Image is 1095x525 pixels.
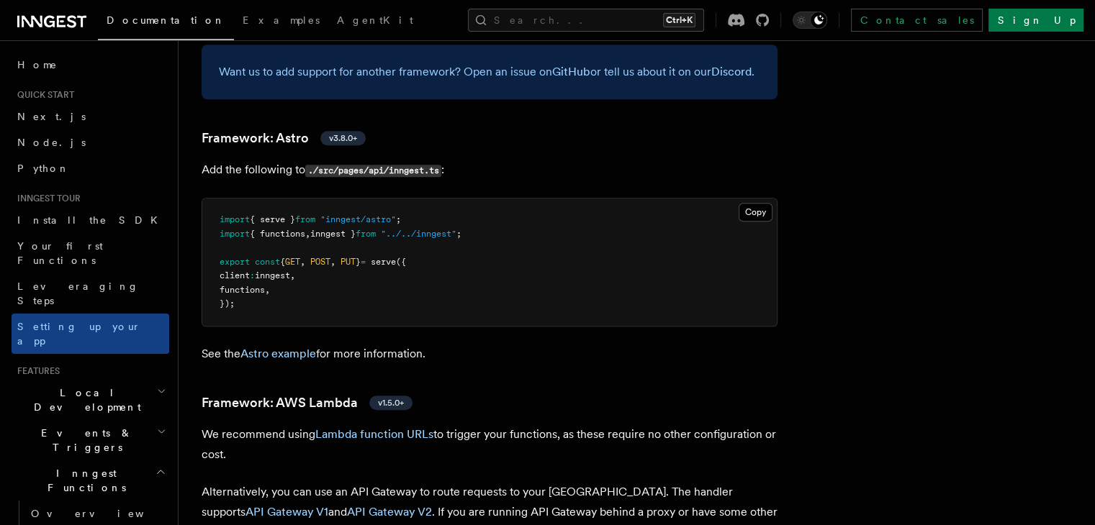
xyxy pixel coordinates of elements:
[988,9,1083,32] a: Sign Up
[396,214,401,224] span: ;
[711,65,752,78] a: Discord
[12,380,169,420] button: Local Development
[234,4,328,39] a: Examples
[310,229,356,239] span: inngest }
[305,229,310,239] span: ,
[305,165,441,177] code: ./src/pages/api/inngest.ts
[347,505,432,519] a: API Gateway V2
[220,257,250,267] span: export
[220,229,250,239] span: import
[378,397,404,408] span: v1.5.0+
[220,214,250,224] span: import
[328,4,422,39] a: AgentKit
[12,466,156,495] span: Inngest Functions
[255,270,290,280] span: inngest
[371,257,396,267] span: serve
[265,285,270,295] span: ,
[12,365,60,377] span: Features
[202,424,778,465] p: We recommend using to trigger your functions, as these require no other configuration or cost.
[793,12,827,29] button: Toggle dark mode
[31,508,179,519] span: Overview
[17,214,166,226] span: Install the SDK
[12,426,157,455] span: Events & Triggers
[468,9,704,32] button: Search...Ctrl+K
[361,257,366,267] span: =
[12,155,169,181] a: Python
[300,257,305,267] span: ,
[12,420,169,460] button: Events & Triggers
[295,214,315,224] span: from
[663,13,695,27] kbd: Ctrl+K
[17,280,139,306] span: Leveraging Steps
[290,270,295,280] span: ,
[310,257,330,267] span: POST
[739,203,772,222] button: Copy
[12,385,157,414] span: Local Development
[17,321,141,347] span: Setting up your app
[329,132,357,144] span: v3.8.0+
[280,257,285,267] span: {
[220,298,235,309] span: });
[285,257,300,267] span: GET
[851,9,983,32] a: Contact sales
[396,257,406,267] span: ({
[12,460,169,501] button: Inngest Functions
[243,14,320,26] span: Examples
[356,257,361,267] span: }
[255,257,280,267] span: const
[341,257,356,267] span: PUT
[17,163,70,174] span: Python
[220,270,250,280] span: client
[17,111,86,122] span: Next.js
[12,104,169,129] a: Next.js
[202,128,366,148] a: Framework: Astrov3.8.0+
[107,14,225,26] span: Documentation
[202,344,778,364] p: See the for more information.
[12,314,169,354] a: Setting up your app
[17,240,103,266] span: Your first Functions
[245,505,328,519] a: API Gateway V1
[202,160,778,181] p: Add the following to :
[12,233,169,273] a: Your first Functions
[356,229,376,239] span: from
[250,270,255,280] span: :
[315,427,433,441] a: Lambda function URLs
[250,229,305,239] span: { functions
[98,4,234,40] a: Documentation
[220,285,265,295] span: functions
[456,229,461,239] span: ;
[17,137,86,148] span: Node.js
[381,229,456,239] span: "../../inngest"
[240,347,316,360] a: Astro example
[12,193,81,204] span: Inngest tour
[219,62,760,82] p: Want us to add support for another framework? Open an issue on or tell us about it on our .
[12,89,74,101] span: Quick start
[12,207,169,233] a: Install the SDK
[12,129,169,155] a: Node.js
[202,393,413,413] a: Framework: AWS Lambdav1.5.0+
[320,214,396,224] span: "inngest/astro"
[17,58,58,72] span: Home
[330,257,335,267] span: ,
[337,14,413,26] span: AgentKit
[12,52,169,78] a: Home
[250,214,295,224] span: { serve }
[12,273,169,314] a: Leveraging Steps
[552,65,590,78] a: GitHub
